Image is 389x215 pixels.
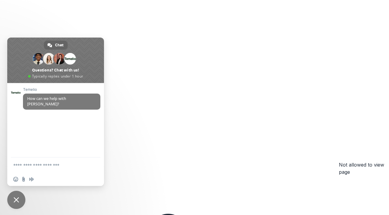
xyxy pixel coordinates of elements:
[21,177,26,182] span: Send a file
[23,88,100,92] span: Temelio
[44,41,68,50] a: Chat
[27,96,66,107] span: How can we help with [PERSON_NAME]?
[7,191,25,209] a: Close chat
[13,157,86,173] textarea: Compose your message...
[339,161,389,176] h2: Not allowed to view page
[29,177,34,182] span: Audio message
[55,41,63,50] span: Chat
[13,177,18,182] span: Insert an emoji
